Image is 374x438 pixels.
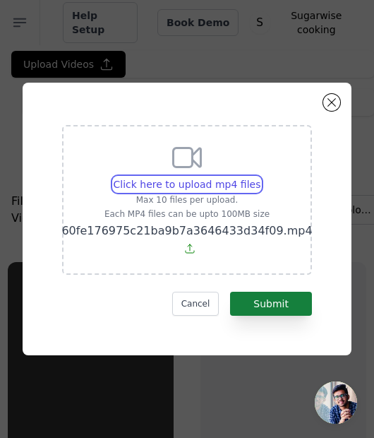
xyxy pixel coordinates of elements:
button: Close modal [323,94,340,111]
button: Cancel [172,292,219,316]
span: 60fe176975c21ba9b7a3646433d34f09.mp4 [61,224,312,237]
span: Click here to upload mp4 files [114,179,261,190]
button: Submit [230,292,312,316]
p: Each MP4 files can be upto 100MB size [61,208,312,220]
p: Max 10 files per upload. [61,194,312,206]
a: Open chat [315,381,357,424]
